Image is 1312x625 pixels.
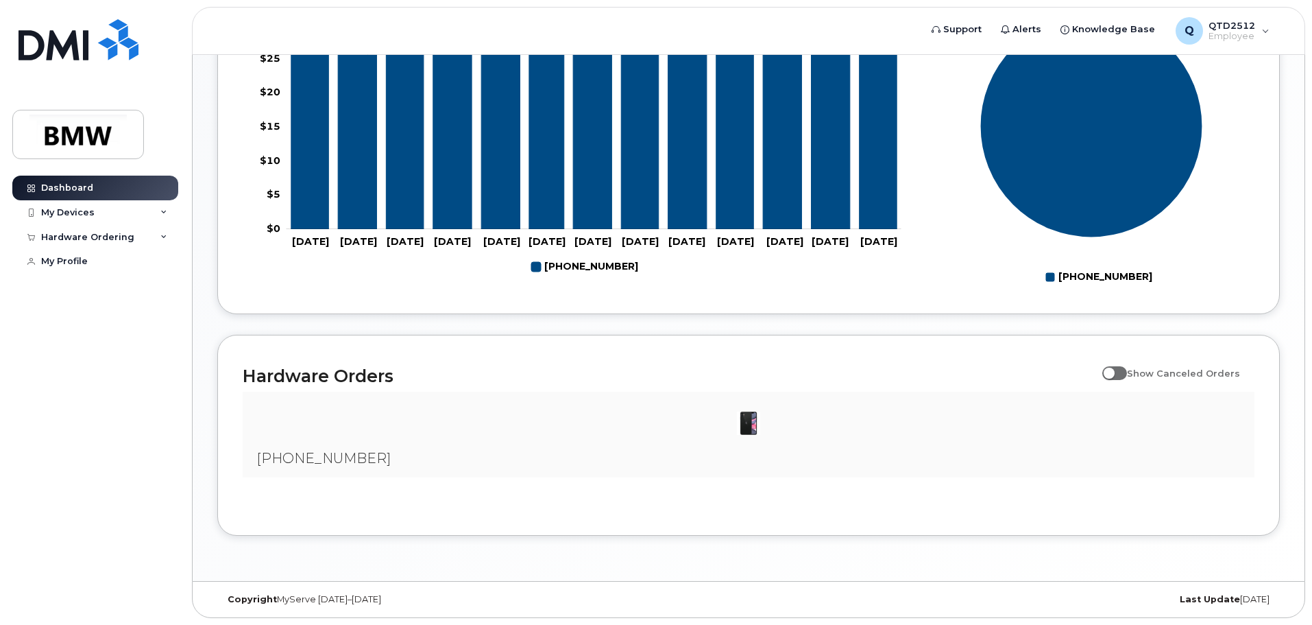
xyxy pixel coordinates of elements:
h2: Hardware Orders [243,366,1095,386]
g: Legend [531,255,638,279]
span: Q [1185,23,1194,39]
tspan: [DATE] [812,235,849,248]
tspan: $0 [267,222,280,235]
div: QTD2512 [1166,17,1279,45]
tspan: [DATE] [766,235,803,248]
span: Support [943,23,982,36]
tspan: $5 [267,188,280,200]
iframe: Messenger Launcher [1252,565,1302,615]
tspan: [DATE] [292,235,329,248]
div: [DATE] [925,594,1280,605]
tspan: [DATE] [860,235,897,248]
tspan: $15 [260,120,280,132]
tspan: [DATE] [483,235,520,248]
img: iPhone_11.jpg [735,410,762,437]
span: [PHONE_NUMBER] [256,450,391,467]
span: Alerts [1012,23,1041,36]
g: 864-999-0827 [291,16,897,229]
iframe: Messenger [1010,121,1302,558]
strong: Last Update [1180,594,1240,604]
span: Employee [1208,31,1255,42]
tspan: $20 [260,86,280,98]
span: Knowledge Base [1072,23,1155,36]
tspan: [DATE] [717,235,754,248]
tspan: [DATE] [529,235,566,248]
tspan: [DATE] [622,235,659,248]
tspan: $25 [260,51,280,64]
a: Support [922,16,991,43]
div: MyServe [DATE]–[DATE] [217,594,572,605]
g: Series [980,14,1203,237]
tspan: [DATE] [387,235,424,248]
tspan: [DATE] [668,235,705,248]
a: Knowledge Base [1051,16,1165,43]
tspan: $10 [260,154,280,166]
span: QTD2512 [1208,20,1255,31]
a: Alerts [991,16,1051,43]
strong: Copyright [228,594,277,604]
g: 864-999-0827 [531,255,638,279]
tspan: [DATE] [340,235,377,248]
tspan: [DATE] [434,235,471,248]
tspan: [DATE] [574,235,611,248]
